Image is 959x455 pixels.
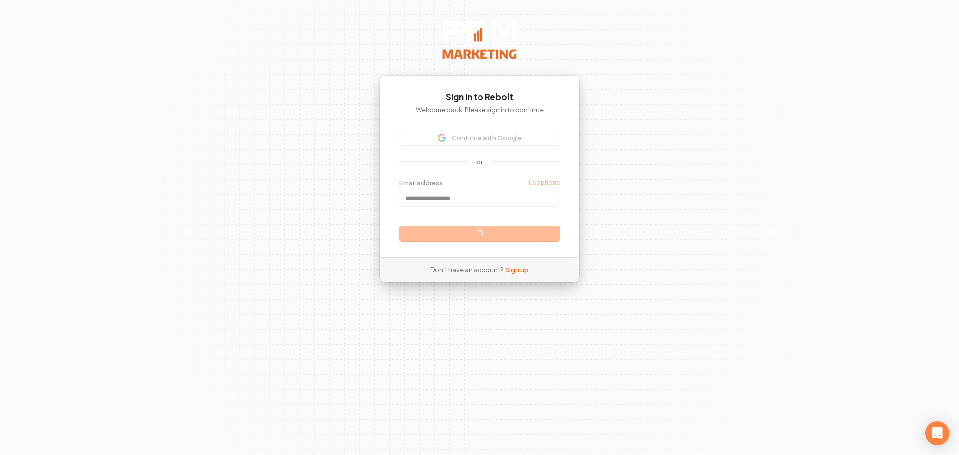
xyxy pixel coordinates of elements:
div: Open Intercom Messenger [925,421,949,445]
a: Sign up [505,265,529,274]
p: or [477,157,483,166]
img: PDM Logo [442,20,517,60]
h1: Sign in to Rebolt [399,91,560,103]
p: Welcome back! Please sign in to continue [399,105,560,114]
span: Don’t have an account? [430,265,503,274]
